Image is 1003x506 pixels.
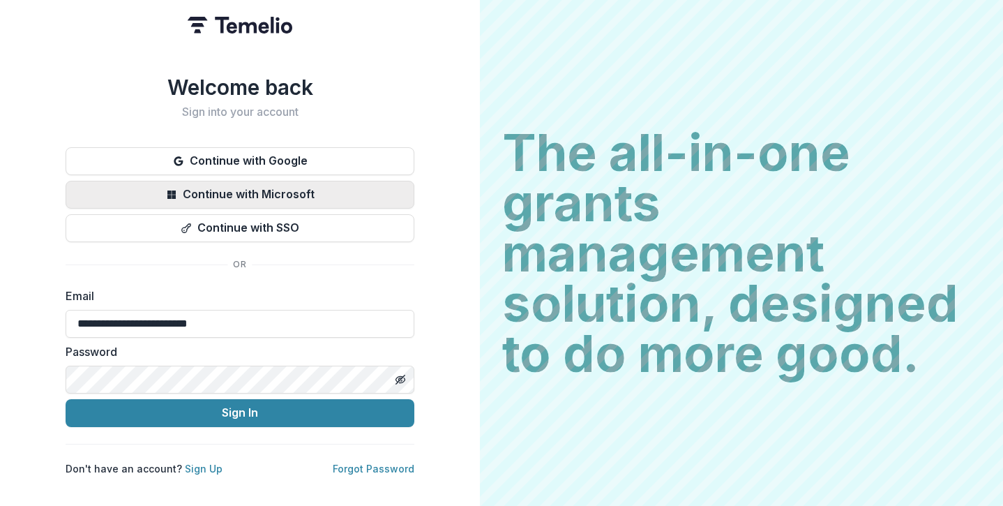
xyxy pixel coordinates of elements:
[66,214,414,242] button: Continue with SSO
[188,17,292,34] img: Temelio
[66,343,406,360] label: Password
[66,147,414,175] button: Continue with Google
[333,463,414,475] a: Forgot Password
[66,288,406,304] label: Email
[389,369,412,391] button: Toggle password visibility
[66,75,414,100] h1: Welcome back
[66,399,414,427] button: Sign In
[185,463,223,475] a: Sign Up
[66,105,414,119] h2: Sign into your account
[66,181,414,209] button: Continue with Microsoft
[66,461,223,476] p: Don't have an account?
